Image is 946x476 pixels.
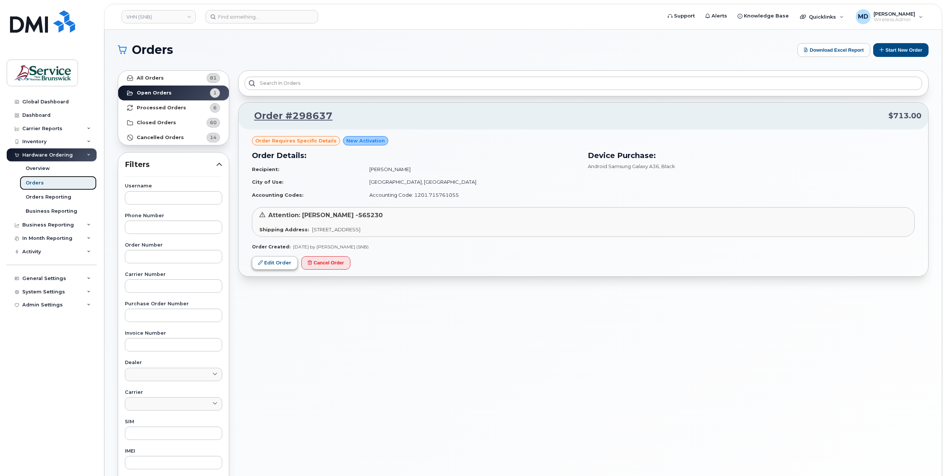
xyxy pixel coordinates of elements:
td: [GEOGRAPHIC_DATA], [GEOGRAPHIC_DATA] [363,176,579,189]
td: Accounting Code: 1201.715761055 [363,189,579,202]
span: New Activation [346,137,385,144]
span: 81 [210,74,217,81]
button: Download Excel Report [797,43,870,57]
span: , Black [659,163,675,169]
strong: Processed Orders [137,105,186,111]
button: Cancel Order [301,256,350,270]
a: Edit Order [252,256,298,270]
label: Username [125,184,222,189]
span: Android Samsung Galaxy A36 [588,163,659,169]
input: Search in orders [244,77,922,90]
td: [PERSON_NAME] [363,163,579,176]
a: Order #298637 [245,109,333,123]
span: 1 [213,89,217,96]
label: Phone Number [125,213,222,218]
strong: City of Use: [252,179,284,185]
span: 6 [213,104,217,111]
strong: Order Created: [252,244,290,250]
label: IMEI [125,449,222,454]
span: [DATE] by [PERSON_NAME] (SNB) [293,244,369,250]
label: SIM [125,419,222,424]
span: [STREET_ADDRESS] [312,226,360,232]
strong: Closed Orders [137,120,176,126]
span: Attention: [PERSON_NAME] -565230 [268,212,383,219]
a: Cancelled Orders14 [118,130,229,145]
label: Dealer [125,360,222,365]
strong: Accounting Codes: [252,192,304,198]
span: Orders [132,44,173,55]
span: Filters [125,159,216,170]
a: Processed Orders6 [118,100,229,115]
a: All Orders81 [118,71,229,86]
label: Invoice Number [125,331,222,336]
span: 14 [210,134,217,141]
span: 60 [210,119,217,126]
button: Start New Order [873,43,929,57]
h3: Order Details: [252,150,579,161]
h3: Device Purchase: [588,150,915,161]
strong: Shipping Address: [259,226,309,232]
span: $713.00 [888,110,921,121]
a: Closed Orders60 [118,115,229,130]
label: Order Number [125,243,222,248]
strong: Recipient: [252,166,279,172]
a: Open Orders1 [118,86,229,100]
label: Carrier Number [125,272,222,277]
strong: Open Orders [137,90,172,96]
label: Carrier [125,390,222,395]
label: Purchase Order Number [125,302,222,306]
strong: All Orders [137,75,164,81]
strong: Cancelled Orders [137,135,184,141]
span: Order requires Specific details [255,137,337,144]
